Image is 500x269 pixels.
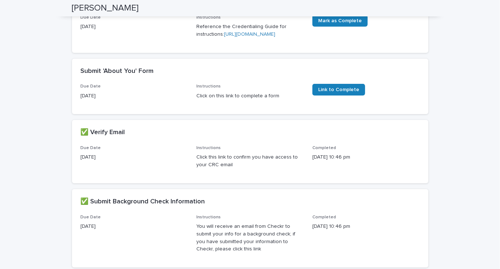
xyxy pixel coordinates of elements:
[81,23,188,31] p: [DATE]
[196,153,304,169] p: Click this link to confirm you have access to your CRC email
[196,84,221,89] span: Instructions
[318,18,362,23] span: Mark as Complete
[196,15,221,20] span: Instructions
[318,87,359,92] span: Link to Complete
[81,153,188,161] p: [DATE]
[312,84,365,95] a: Link to Complete
[81,223,188,230] p: [DATE]
[81,84,101,89] span: Due Date
[196,215,221,219] span: Instructions
[81,67,154,75] h2: Submit 'About You' Form
[312,15,368,27] a: Mark as Complete
[81,129,125,137] h2: ✅ Verify Email
[312,215,336,219] span: Completed
[81,215,101,219] span: Due Date
[72,3,139,13] h2: [PERSON_NAME]
[224,32,275,37] a: [URL][DOMAIN_NAME]
[312,153,420,161] p: [DATE] 10:46 pm
[81,92,188,100] p: [DATE]
[196,146,221,150] span: Instructions
[196,23,304,38] p: Reference the Credentialing Guide for instructions:
[196,223,304,253] p: You will receive an email from Checkr to submit your info for a background check; if you have sub...
[81,15,101,20] span: Due Date
[312,146,336,150] span: Completed
[81,146,101,150] span: Due Date
[81,198,205,206] h2: ✅ Submit Background Check Information
[312,223,420,230] p: [DATE] 10:46 pm
[196,92,304,100] p: Click on this link to complete a form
